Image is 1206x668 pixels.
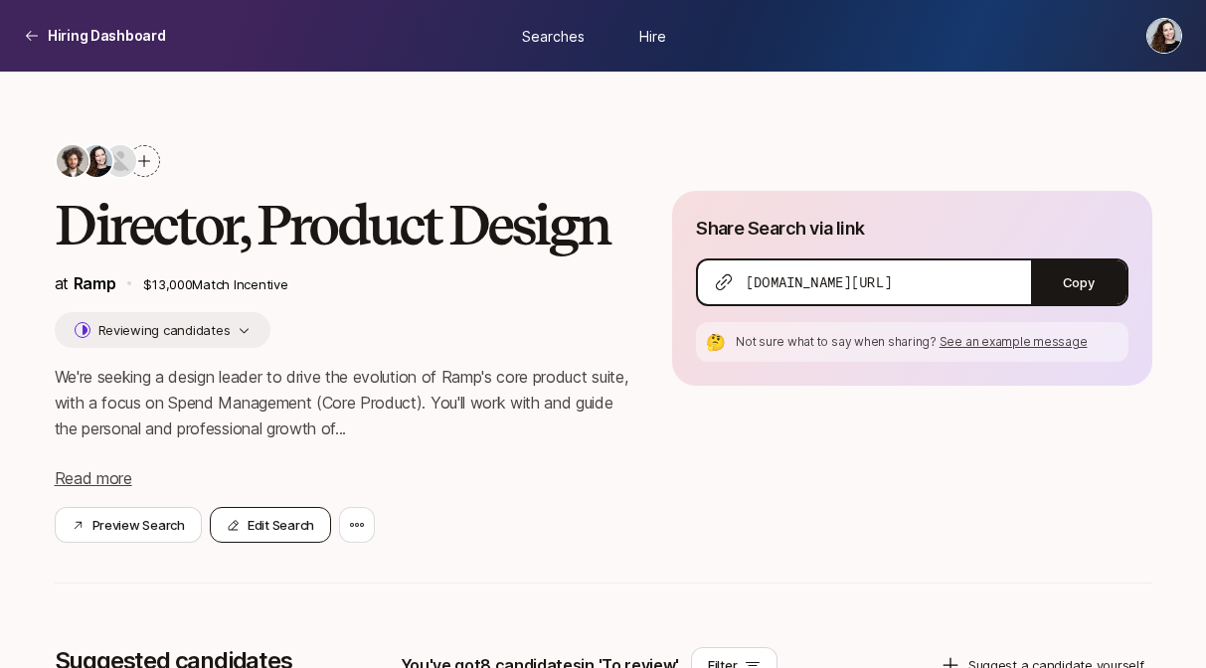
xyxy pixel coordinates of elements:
a: Ramp [74,273,116,293]
button: Monica Althoff [1146,18,1182,54]
p: Not sure what to say when sharing? [736,333,1120,351]
img: ACg8ocIoEleZoKxMOtRscyH5__06YKjbVRjbxnpxBYqBnoVMWgqGuqZf=s160-c [57,145,88,177]
span: Searches [522,25,585,46]
button: Reviewing candidates [55,312,271,348]
img: cc2f4b83_f5e2_40e1_b6c4_5e83985b006c.jpg [81,145,112,177]
span: Read more [55,468,132,488]
p: We're seeking a design leader to drive the evolution of Ramp's core product suite, with a focus o... [55,364,641,441]
div: 🤔 [704,330,728,354]
h2: Director, Product Design [55,195,641,254]
span: [DOMAIN_NAME][URL] [746,272,892,292]
p: Hiring Dashboard [48,24,166,48]
a: Hire [603,17,703,54]
p: Share Search via link [696,215,865,243]
img: Monica Althoff [1147,19,1181,53]
a: Searches [504,17,603,54]
button: Edit Search [210,507,331,543]
img: ACg8ocJwJmNUuncqR7y3I4Fw9ci1A7asmwoQ57y_H0fioJIoAjOG1lg=s160-c [104,145,136,177]
p: $13,000 Match Incentive [143,274,640,294]
span: See an example message [940,334,1088,349]
span: Hire [639,25,666,46]
button: Preview Search [55,507,202,543]
p: at [55,270,116,296]
button: Copy [1031,260,1126,304]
